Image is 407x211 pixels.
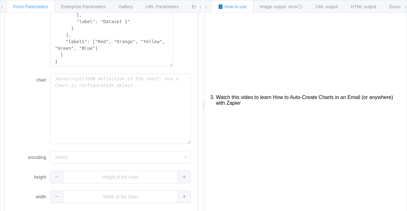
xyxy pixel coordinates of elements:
span: Environments [192,4,219,9]
span: Gallery [119,4,133,9]
span: Form Parameters [13,4,48,9]
span: 📘 How to use [218,4,247,9]
label: height [12,171,50,183]
span: Image output [260,4,302,9]
span: HTML output [351,4,376,9]
input: Select [50,151,191,164]
span: - error [286,4,302,9]
span: Enterprise Parameters [61,4,106,9]
label: encoding [12,151,50,164]
span: URL Parameters [146,4,179,9]
input: Width of the chart [50,190,191,203]
li: Watch this video to learn How to Auto-Create Charts in an Email (or anywhere) with Zapier [216,91,402,109]
label: width [12,190,50,203]
span: URL output [315,4,338,9]
label: chart [12,74,50,86]
input: Height of the chart [50,171,191,183]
